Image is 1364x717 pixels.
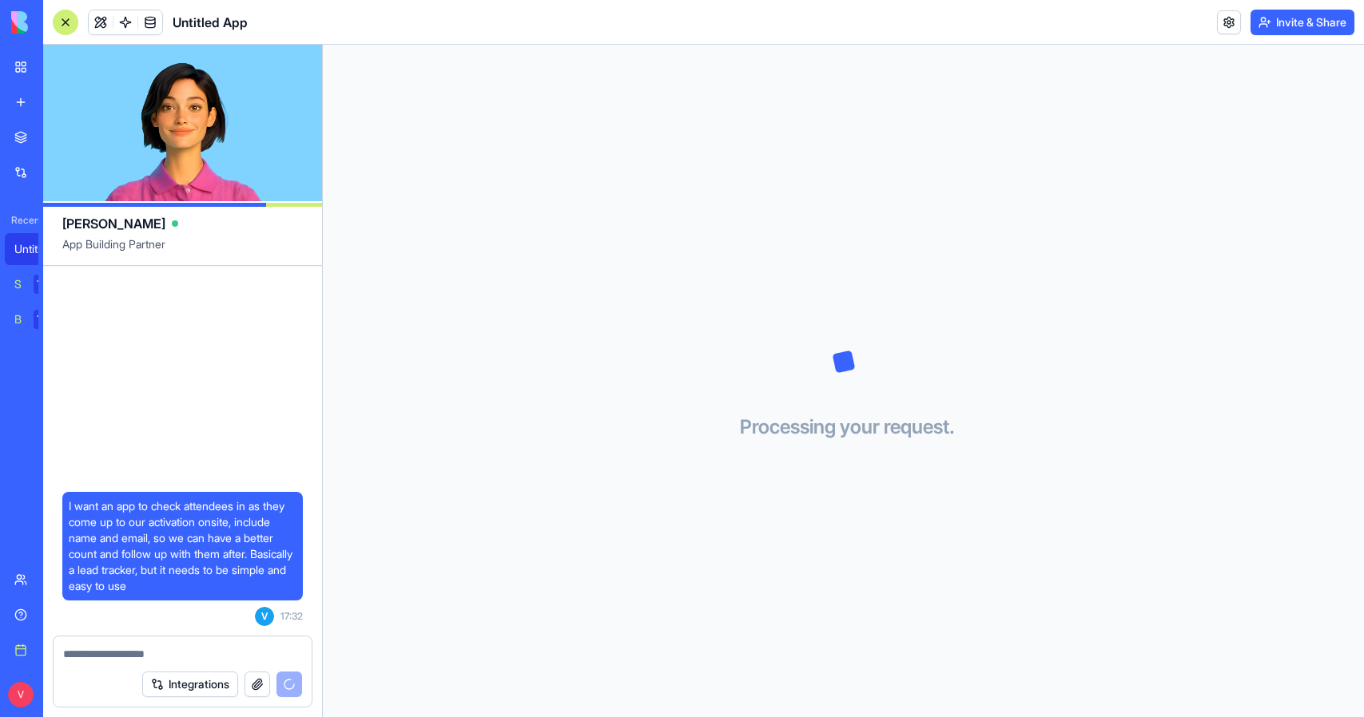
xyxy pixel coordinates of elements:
span: I want an app to check attendees in as they come up to our activation onsite, include name and em... [69,498,296,594]
a: Social Media Content GeneratorTRY [5,268,69,300]
span: [PERSON_NAME] [62,214,165,233]
button: Invite & Share [1251,10,1354,35]
a: Untitled App [5,233,69,265]
button: Integrations [142,671,238,697]
h1: Untitled App [173,13,248,32]
span: . [949,414,955,440]
span: 17:32 [280,610,303,623]
img: logo [11,11,110,34]
span: V [8,682,34,707]
span: App Building Partner [62,236,303,265]
div: Untitled App [14,241,59,257]
span: V [255,607,274,626]
h3: Processing your request [721,414,966,440]
a: Blog Generation ProTRY [5,303,69,335]
div: TRY [34,275,59,294]
span: Recent [5,214,38,227]
div: Social Media Content Generator [14,276,22,292]
div: TRY [34,310,59,329]
div: Blog Generation Pro [14,311,22,327]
